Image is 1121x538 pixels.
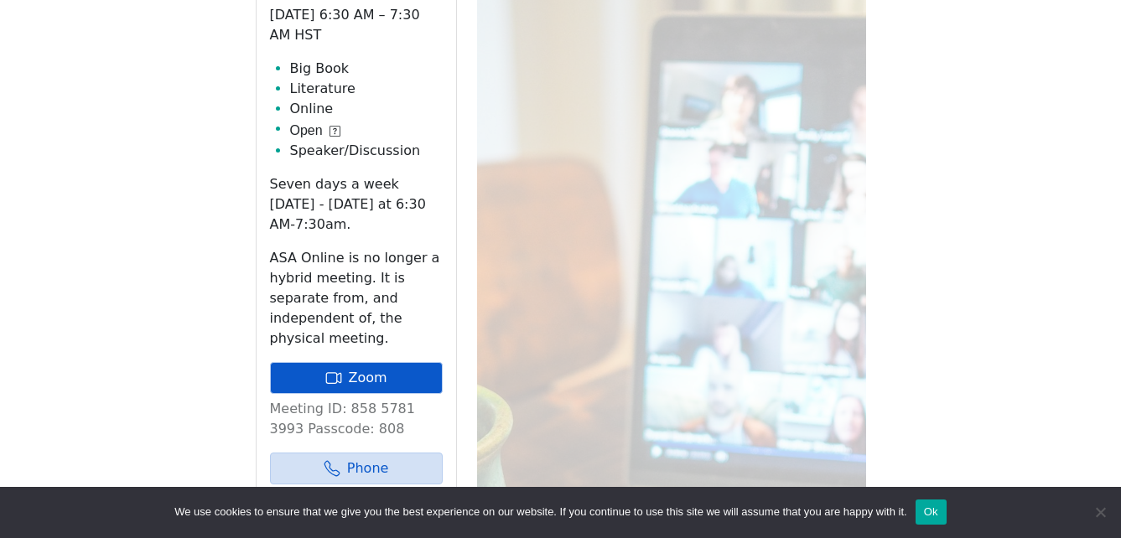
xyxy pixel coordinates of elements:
span: No [1092,504,1108,520]
p: ASA Online is no longer a hybrid meeting. It is separate from, and independent of, the physical m... [270,248,443,349]
p: Seven days a week [DATE] - [DATE] at 6:30 AM-7:30am. [270,174,443,235]
span: We use cookies to ensure that we give you the best experience on our website. If you continue to ... [174,504,906,520]
p: [DATE] 6:30 AM – 7:30 AM HST [270,5,443,45]
button: Open [290,121,340,141]
a: Phone [270,453,443,484]
li: Big Book [290,59,443,79]
li: Online [290,99,443,119]
li: Literature [290,79,443,99]
button: Ok [916,499,947,525]
li: Speaker/Discussion [290,141,443,161]
span: Open [290,121,323,141]
a: Zoom [270,362,443,394]
p: Meeting ID: 858 5781 3993 Passcode: 808 [270,399,443,439]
